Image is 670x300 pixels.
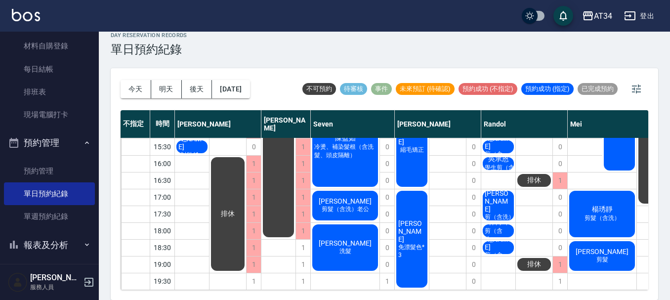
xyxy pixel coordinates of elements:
div: 1 [295,257,310,273]
div: 15:30 [150,138,175,155]
div: 1 [295,273,310,290]
span: 待審核 [340,85,367,93]
span: 陳盈如 [333,134,358,143]
span: 不可預約 [302,85,336,93]
img: Logo [12,9,40,21]
div: 1 [552,172,567,189]
span: 洗髮 [337,247,353,256]
h3: 單日預約紀錄 [111,43,187,56]
div: 不指定 [121,110,150,138]
div: 0 [466,223,481,239]
div: 0 [466,273,481,290]
div: 0 [552,156,567,172]
span: 剪（含洗） [483,251,514,268]
span: [PERSON_NAME] [574,248,630,256]
div: [PERSON_NAME] [395,110,481,138]
div: 0 [379,172,394,189]
div: 17:00 [150,189,175,206]
a: 預約管理 [4,160,95,182]
div: 1 [246,172,261,189]
span: 已完成預約 [578,85,618,93]
p: 服務人員 [30,283,81,292]
div: 1 [246,273,261,290]
span: 學生剪（含洗） [483,164,528,172]
span: 排休 [525,260,543,269]
div: 0 [552,139,567,155]
button: 今天 [121,80,151,98]
span: 冷燙、補染髮根（含洗髮、頭皮隔離） [312,143,378,160]
div: 1 [246,257,261,273]
span: [PERSON_NAME] [317,197,374,205]
button: 明天 [151,80,182,98]
button: 客戶管理 [4,257,95,283]
span: 未來預訂 (待確認) [396,85,455,93]
div: 0 [466,139,481,155]
span: 排休 [525,176,543,185]
button: 登出 [620,7,658,25]
div: 0 [466,257,481,273]
div: 16:00 [150,155,175,172]
div: 1 [379,273,394,290]
div: 0 [552,240,567,256]
div: 16:30 [150,172,175,189]
button: 預約管理 [4,130,95,156]
div: 0 [246,139,261,155]
span: 嬿姐k*1 sc*1 [176,151,208,166]
button: AT34 [578,6,616,26]
button: 後天 [182,80,212,98]
span: 排休 [646,142,664,151]
div: 0 [379,240,394,256]
div: 1 [246,189,261,206]
button: save [553,6,573,26]
span: [PERSON_NAME] [483,189,514,213]
div: 0 [379,156,394,172]
div: Seven [311,110,395,138]
span: 縮毛矯正 [398,146,426,154]
span: [PERSON_NAME] [317,239,374,247]
div: 1 [295,223,310,239]
div: 0 [552,206,567,222]
div: 0 [552,223,567,239]
div: 0 [466,156,481,172]
h2: day Reservation records [111,32,187,39]
div: 1 [246,240,261,256]
div: 0 [552,189,567,206]
span: 排休 [219,210,237,218]
span: 剪髮 [594,256,610,264]
span: 剪髮（含洗） [583,214,622,222]
div: 1 [295,189,310,206]
div: 0 [466,189,481,206]
button: 報表及分析 [4,232,95,258]
div: 1 [295,240,310,256]
div: [PERSON_NAME] [175,110,261,138]
span: 楊琇靜 [590,205,615,214]
a: 單週預約紀錄 [4,205,95,228]
div: 1 [295,206,310,222]
div: 0 [379,189,394,206]
a: 每日結帳 [4,58,95,81]
span: 剪（含洗） [483,227,514,244]
div: 1 [552,273,567,290]
div: 18:00 [150,222,175,239]
div: [PERSON_NAME] [261,110,311,138]
div: 1 [295,172,310,189]
div: Randol [481,110,568,138]
div: 0 [466,172,481,189]
h5: [PERSON_NAME] [30,273,81,283]
a: 單日預約紀錄 [4,182,95,205]
div: 0 [466,240,481,256]
div: 0 [379,139,394,155]
div: 1 [552,257,567,273]
div: 1 [246,156,261,172]
button: [DATE] [212,80,250,98]
div: 0 [379,223,394,239]
a: 排班表 [4,81,95,103]
div: 1 [295,156,310,172]
span: 剪（含洗）、燙髮選6:00前 [483,213,558,221]
span: 剪（含洗） [483,150,514,167]
div: 0 [466,206,481,222]
div: 19:00 [150,256,175,273]
span: 免漂髮色*3 [396,243,427,258]
span: 事件 [371,85,392,93]
div: 19:30 [150,273,175,290]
